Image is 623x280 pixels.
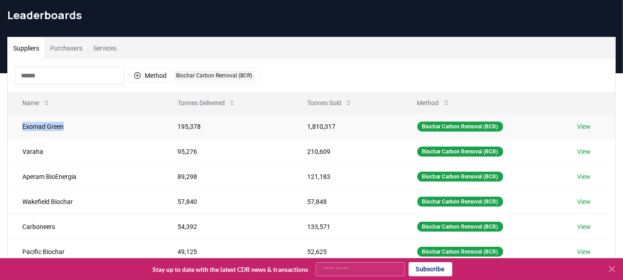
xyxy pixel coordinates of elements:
div: Biochar Carbon Removal (BCR) [417,222,503,232]
button: Name [15,94,57,112]
div: Biochar Carbon Removal (BCR) [417,172,503,182]
td: 54,392 [163,214,293,239]
button: Services [88,37,122,59]
div: Biochar Carbon Removal (BCR) [417,122,503,132]
a: View [577,247,591,256]
td: Pacific Biochar [8,239,163,264]
td: Aperam BioEnergia [8,164,163,189]
td: 89,298 [163,164,293,189]
td: Wakefield Biochar [8,189,163,214]
button: Tonnes Sold [300,94,360,112]
td: Exomad Green [8,114,163,139]
td: 195,378 [163,114,293,139]
button: Tonnes Delivered [170,94,243,112]
div: Biochar Carbon Removal (BCR) [174,71,254,81]
div: Biochar Carbon Removal (BCR) [417,197,503,207]
td: 57,840 [163,189,293,214]
button: Suppliers [8,37,45,59]
td: 49,125 [163,239,293,264]
a: View [577,122,591,131]
td: 1,810,317 [293,114,403,139]
a: View [577,172,591,181]
td: 95,276 [163,139,293,164]
td: 121,183 [293,164,403,189]
button: Method [410,94,457,112]
div: Biochar Carbon Removal (BCR) [417,147,503,157]
button: MethodBiochar Carbon Removal (BCR) [128,68,260,83]
td: Varaha [8,139,163,164]
td: 57,848 [293,189,403,214]
h1: Leaderboards [7,8,616,22]
td: 133,571 [293,214,403,239]
div: Biochar Carbon Removal (BCR) [417,247,503,257]
a: View [577,147,591,156]
td: Carboneers [8,214,163,239]
a: View [577,197,591,206]
a: View [577,222,591,231]
button: Purchasers [45,37,88,59]
td: 210,609 [293,139,403,164]
td: 52,625 [293,239,403,264]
